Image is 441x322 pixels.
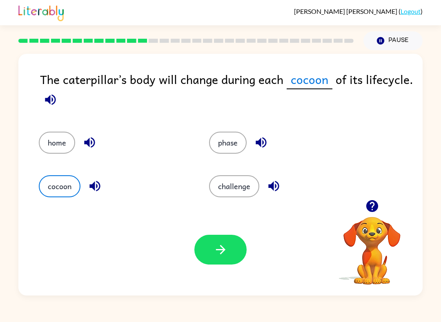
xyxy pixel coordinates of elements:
[401,7,421,15] a: Logout
[287,70,332,89] span: cocoon
[18,3,64,21] img: Literably
[39,175,80,197] button: cocoon
[39,132,75,154] button: home
[294,7,399,15] span: [PERSON_NAME] [PERSON_NAME]
[40,70,423,115] div: The caterpillar’s body will change during each of its lifecycle.
[363,31,423,50] button: Pause
[331,204,413,286] video: Your browser must support playing .mp4 files to use Literably. Please try using another browser.
[209,175,259,197] button: challenge
[209,132,247,154] button: phase
[294,7,423,15] div: ( )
